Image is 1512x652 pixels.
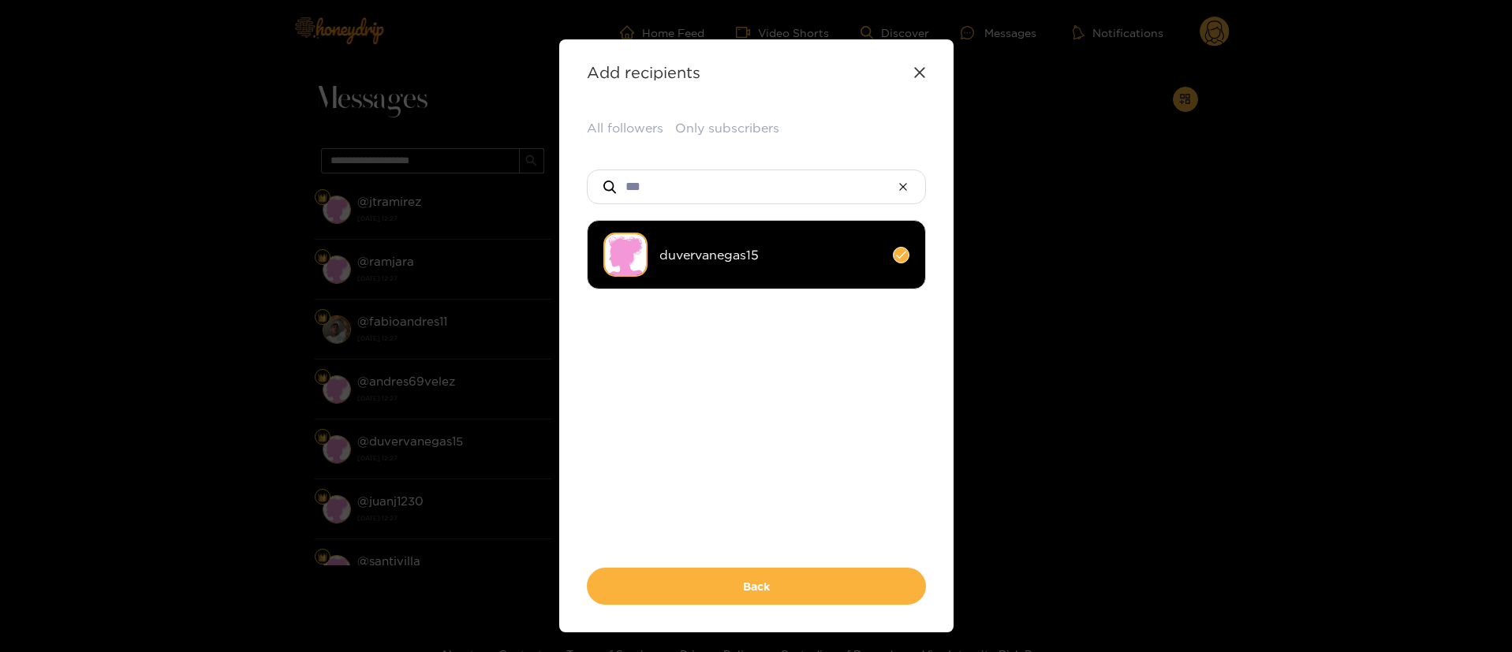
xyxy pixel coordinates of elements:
[603,233,648,277] img: no-avatar.png
[675,119,779,137] button: Only subscribers
[587,119,663,137] button: All followers
[587,568,926,605] button: Back
[659,246,881,264] span: duvervanegas15
[587,63,700,81] strong: Add recipients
